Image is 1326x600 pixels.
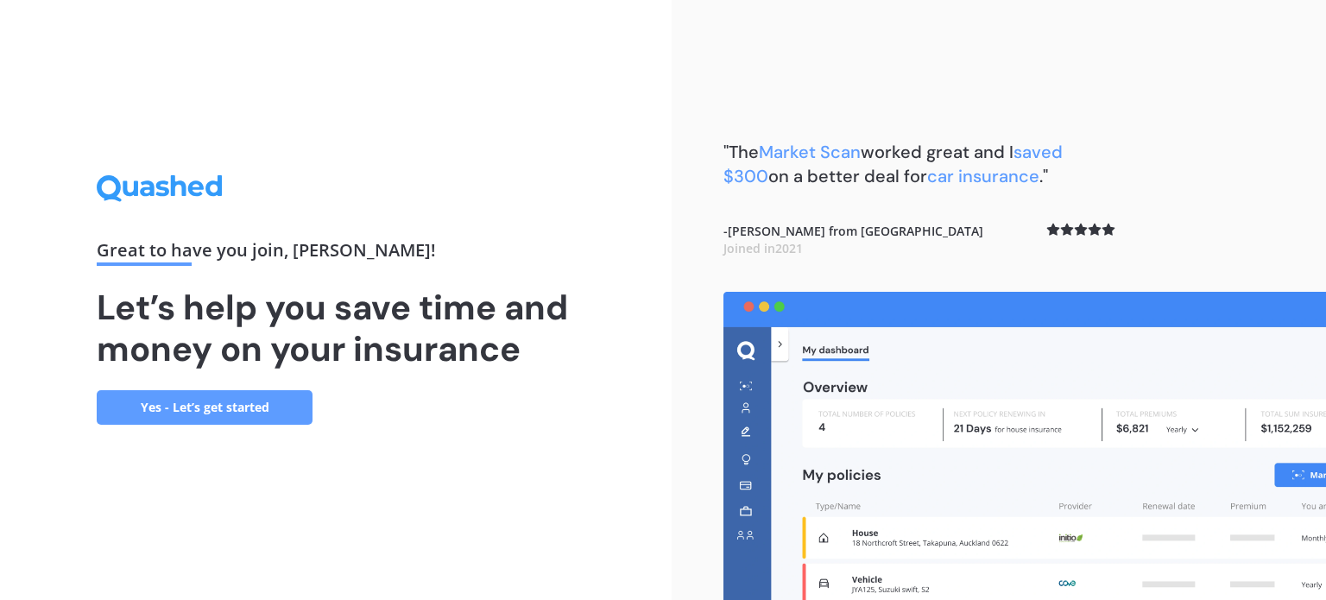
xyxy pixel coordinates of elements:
h1: Let’s help you save time and money on your insurance [97,287,575,369]
img: dashboard.webp [723,292,1326,600]
span: car insurance [927,165,1039,187]
span: Market Scan [759,141,861,163]
b: - [PERSON_NAME] from [GEOGRAPHIC_DATA] [723,223,983,256]
a: Yes - Let’s get started [97,390,313,425]
b: "The worked great and I on a better deal for ." [723,141,1063,187]
span: Joined in 2021 [723,240,803,256]
div: Great to have you join , [PERSON_NAME] ! [97,242,575,266]
span: saved $300 [723,141,1063,187]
